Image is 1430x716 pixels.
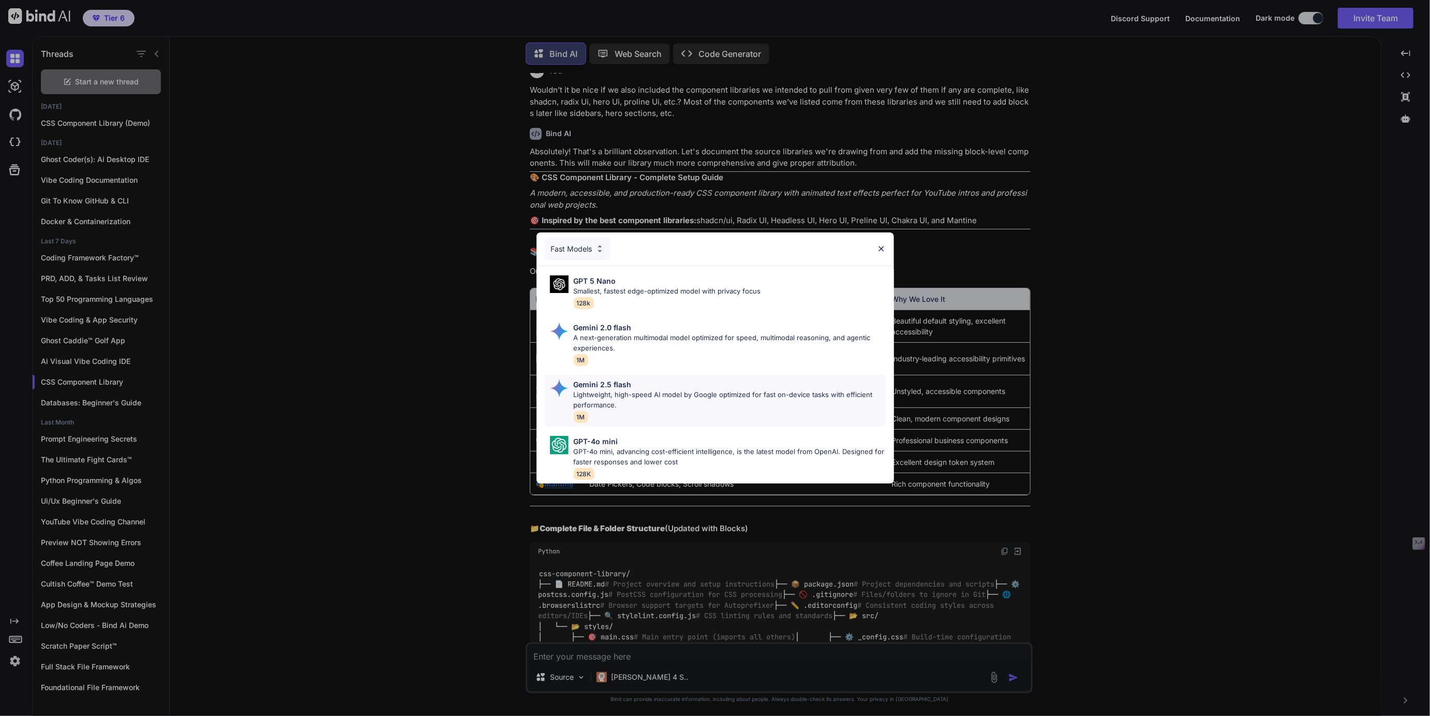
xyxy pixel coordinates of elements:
[574,390,886,410] p: Lightweight, high-speed AI model by Google optimized for fast on-device tasks with efficient perf...
[574,468,594,480] span: 128K
[550,379,569,398] img: Pick Models
[550,275,569,294] img: Pick Models
[574,275,616,286] p: GPT 5 Nano
[574,447,886,467] p: GPT-4o mini, advancing cost-efficient intelligence, is the latest model from OpenAI. Designed for...
[574,411,588,423] span: 1M
[574,379,632,390] p: Gemini 2.5 flash
[595,244,604,253] img: Pick Models
[550,322,569,341] img: Pick Models
[877,244,886,253] img: close
[574,333,886,353] p: A next-generation multimodal model optimized for speed, multimodal reasoning, and agentic experie...
[574,436,618,447] p: GPT-4o mini
[550,436,569,455] img: Pick Models
[574,286,761,297] p: Smallest, fastest edge-optimized model with privacy focus
[574,354,588,366] span: 1M
[574,322,632,333] p: Gemini 2.0 flash
[545,238,610,260] div: Fast Models
[574,297,594,309] span: 128k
